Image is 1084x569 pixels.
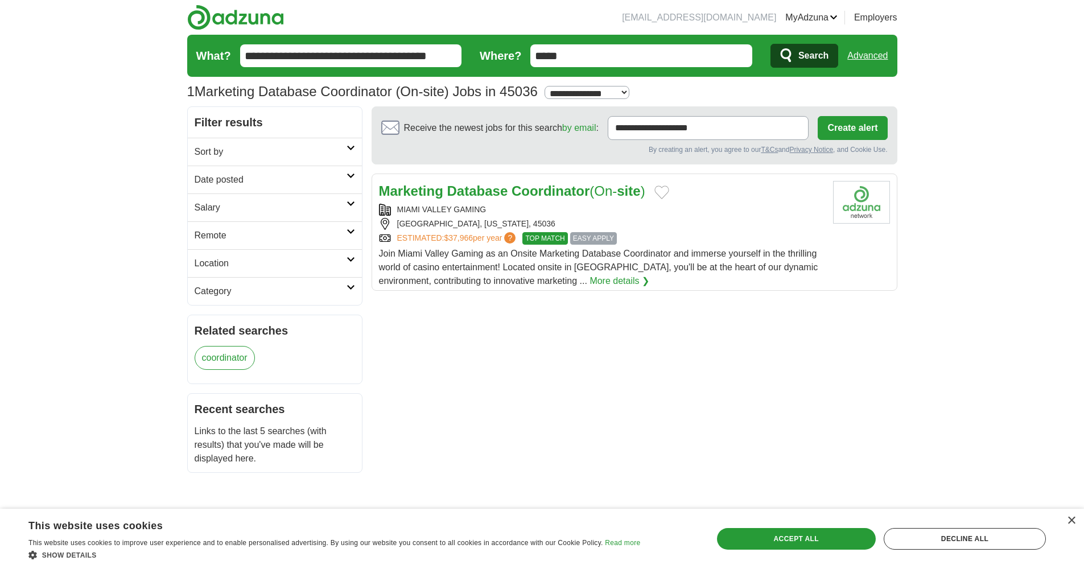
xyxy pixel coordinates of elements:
a: MyAdzuna [785,11,838,24]
a: Marketing Database Coordinator(On-site) [379,183,645,199]
div: Accept all [717,528,876,550]
a: by email [562,123,596,133]
p: Links to the last 5 searches (with results) that you've made will be displayed here. [195,424,355,465]
a: ESTIMATED:$37,966per year? [397,232,518,245]
span: TOP MATCH [522,232,567,245]
strong: Coordinator [512,183,590,199]
span: Receive the newest jobs for this search : [404,121,599,135]
h2: Related searches [195,322,355,339]
span: Search [798,44,829,67]
a: More details ❯ [590,274,649,288]
strong: Marketing [379,183,443,199]
span: Join Miami Valley Gaming as an Onsite Marketing Database Coordinator and immerse yourself in the ... [379,249,818,286]
a: Salary [188,193,362,221]
h2: Category [195,284,347,298]
a: Advanced [847,44,888,67]
a: Read more, opens a new window [605,539,640,547]
button: Add to favorite jobs [654,185,669,199]
label: Where? [480,47,521,64]
h2: Sort by [195,145,347,159]
h1: Marketing Database Coordinator (On-site) Jobs in 45036 [187,84,538,99]
h2: Salary [195,201,347,215]
button: Search [770,44,838,68]
div: Show details [28,549,640,560]
a: Location [188,249,362,277]
div: MIAMI VALLEY GAMING [379,204,824,216]
h2: Recent searches [195,401,355,418]
strong: Database [447,183,508,199]
div: This website uses cookies [28,516,612,533]
span: 1 [187,81,195,102]
div: Close [1067,517,1075,525]
a: Employers [854,11,897,24]
div: By creating an alert, you agree to our and , and Cookie Use. [381,145,888,155]
a: Remote [188,221,362,249]
img: Adzuna logo [187,5,284,30]
span: Show details [42,551,97,559]
a: Privacy Notice [789,146,833,154]
div: Decline all [884,528,1046,550]
h2: Filter results [188,107,362,138]
img: Company logo [833,181,890,224]
span: EASY APPLY [570,232,617,245]
a: Sort by [188,138,362,166]
a: T&Cs [761,146,778,154]
h2: Remote [195,229,347,242]
label: What? [196,47,231,64]
a: coordinator [195,346,255,370]
h2: Location [195,257,347,270]
h2: Date posted [195,173,347,187]
span: ? [504,232,516,244]
li: [EMAIL_ADDRESS][DOMAIN_NAME] [622,11,776,24]
span: $37,966 [444,233,473,242]
button: Create alert [818,116,887,140]
div: [GEOGRAPHIC_DATA], [US_STATE], 45036 [379,218,824,230]
span: This website uses cookies to improve user experience and to enable personalised advertising. By u... [28,539,603,547]
strong: site [617,183,640,199]
a: Category [188,277,362,305]
a: Date posted [188,166,362,193]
